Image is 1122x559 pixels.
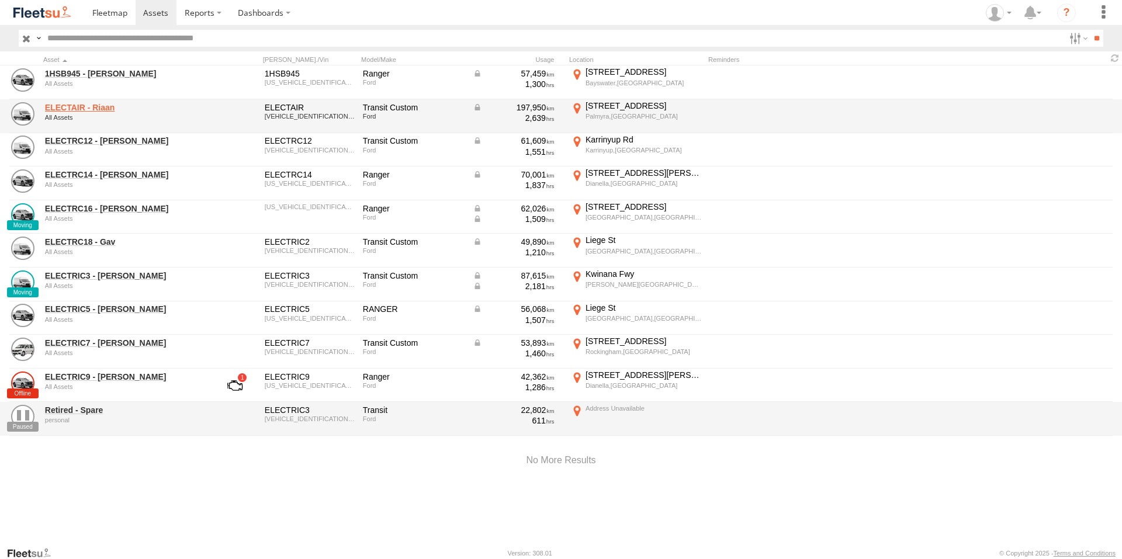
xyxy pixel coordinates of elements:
[569,235,704,266] label: Click to View Current Location
[363,281,465,288] div: Ford
[45,237,205,247] a: ELECTRC18 - Gav
[45,316,205,323] div: undefined
[265,247,355,254] div: WF0YXXTTGYMJ86128
[508,550,552,557] div: Version: 308.01
[363,304,465,314] div: RANGER
[45,405,205,415] a: Retired - Spare
[586,67,702,77] div: [STREET_ADDRESS]
[363,237,465,247] div: Transit Custom
[569,67,704,98] label: Click to View Current Location
[586,146,702,154] div: Karrinyup,[GEOGRAPHIC_DATA]
[265,102,355,113] div: ELECTAIR
[363,68,465,79] div: Ranger
[34,30,43,47] label: Search Query
[473,102,555,113] div: Data from Vehicle CANbus
[11,304,34,327] a: View Asset Details
[11,405,34,428] a: View Asset Details
[473,247,555,258] div: 1,210
[265,203,355,210] div: MNACMEF70PW281940
[586,100,702,111] div: [STREET_ADDRESS]
[265,348,355,355] div: WF0YXXTTGYKU87957
[586,280,702,289] div: [PERSON_NAME][GEOGRAPHIC_DATA],[GEOGRAPHIC_DATA]
[363,102,465,113] div: Transit Custom
[999,550,1116,557] div: © Copyright 2025 -
[263,55,356,64] div: [PERSON_NAME]./Vin
[11,270,34,294] a: View Asset Details
[586,336,702,346] div: [STREET_ADDRESS]
[265,79,355,86] div: MNAUMAF50HW805362
[586,134,702,145] div: Karrinyup Rd
[569,134,704,166] label: Click to View Current Location
[982,4,1016,22] div: Wayne Betts
[265,315,355,322] div: MNAUMAF50FW514751
[473,113,555,123] div: 2,639
[45,68,205,79] a: 1HSB945 - [PERSON_NAME]
[265,180,355,187] div: MNAUMAF80GW574265
[708,55,895,64] div: Reminders
[586,348,702,356] div: Rockingham,[GEOGRAPHIC_DATA]
[363,214,465,221] div: Ford
[473,371,555,382] div: 42,362
[265,382,355,389] div: MNAUMAF50FW475764
[363,79,465,86] div: Ford
[1054,550,1116,557] a: Terms and Conditions
[363,415,465,422] div: Ford
[265,136,355,146] div: ELECTRC12
[473,169,555,180] div: Data from Vehicle CANbus
[473,214,555,224] div: Data from Vehicle CANbus
[473,68,555,79] div: Data from Vehicle CANbus
[45,416,205,423] div: undefined
[586,269,702,279] div: Kwinana Fwy
[569,336,704,367] label: Click to View Current Location
[45,148,205,155] div: undefined
[265,68,355,79] div: 1HSB945
[11,237,34,260] a: View Asset Details
[586,202,702,212] div: [STREET_ADDRESS]
[12,5,72,20] img: fleetsu-logo-horizontal.svg
[45,270,205,281] a: ELECTRIC3 - [PERSON_NAME]
[11,68,34,92] a: View Asset Details
[45,371,205,382] a: ELECTRIC9 - [PERSON_NAME]
[45,304,205,314] a: ELECTRIC5 - [PERSON_NAME]
[45,80,205,87] div: undefined
[45,102,205,113] a: ELECTAIR - Riaan
[473,79,555,89] div: 1,300
[473,180,555,190] div: 1,837
[363,113,465,120] div: Ford
[473,270,555,281] div: Data from Vehicle CANbus
[586,79,702,87] div: Bayswater,[GEOGRAPHIC_DATA]
[45,338,205,348] a: ELECTRIC7 - [PERSON_NAME]
[586,247,702,255] div: [GEOGRAPHIC_DATA],[GEOGRAPHIC_DATA]
[265,270,355,281] div: ELECTRIC3
[569,269,704,300] label: Click to View Current Location
[473,338,555,348] div: Data from Vehicle CANbus
[45,114,205,121] div: undefined
[586,314,702,322] div: [GEOGRAPHIC_DATA],[GEOGRAPHIC_DATA]
[569,100,704,132] label: Click to View Current Location
[265,371,355,382] div: ELECTRIC9
[473,147,555,157] div: 1,551
[11,136,34,159] a: View Asset Details
[1108,53,1122,64] span: Refresh
[363,371,465,382] div: Ranger
[45,169,205,180] a: ELECTRC14 - [PERSON_NAME]
[586,381,702,390] div: Dianella,[GEOGRAPHIC_DATA]
[569,202,704,233] label: Click to View Current Location
[45,248,205,255] div: undefined
[473,304,555,314] div: Data from Vehicle CANbus
[11,371,34,395] a: View Asset Details
[265,338,355,348] div: ELECTRIC7
[265,113,355,120] div: WF0YXXTTGYNJ17812
[11,169,34,193] a: View Asset Details
[265,304,355,314] div: ELECTRIC5
[569,168,704,199] label: Click to View Current Location
[6,547,60,559] a: Visit our Website
[363,136,465,146] div: Transit Custom
[586,303,702,313] div: Liege St
[473,405,555,415] div: 22,802
[265,169,355,180] div: ELECTRC14
[363,180,465,187] div: Ford
[265,281,355,288] div: WF0YXXTTGYLS21315
[43,55,207,64] div: Click to Sort
[586,179,702,188] div: Dianella,[GEOGRAPHIC_DATA]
